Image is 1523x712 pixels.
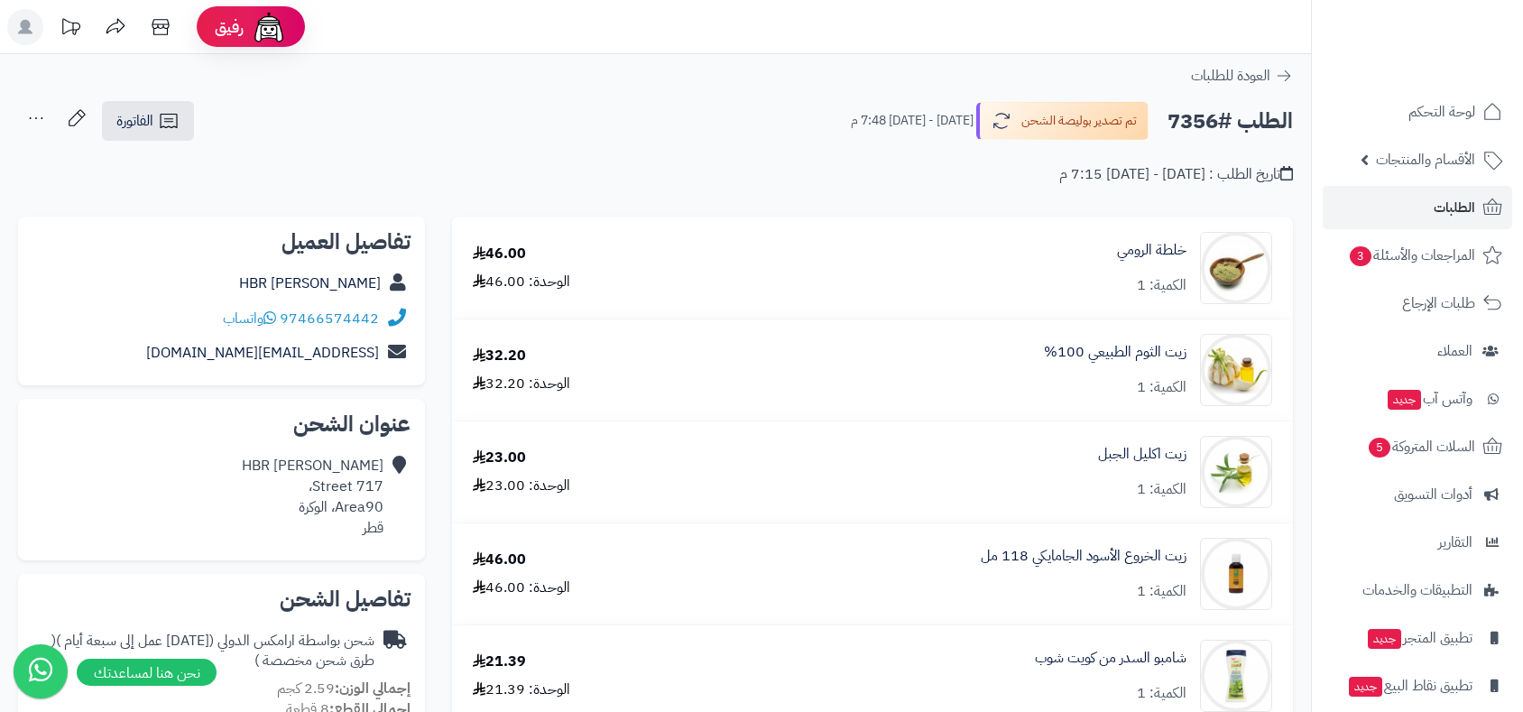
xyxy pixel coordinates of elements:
[473,448,526,468] div: 23.00
[239,273,381,294] a: HBR [PERSON_NAME]
[1323,616,1512,660] a: تطبيق المتجرجديد
[1191,65,1270,87] span: العودة للطلبات
[473,244,526,264] div: 46.00
[1323,521,1512,564] a: التقارير
[32,413,411,435] h2: عنوان الشحن
[223,308,276,329] a: واتساب
[242,456,383,538] div: HBR [PERSON_NAME] Street 717، Area90، الوكرة قطر
[851,112,974,130] small: [DATE] - [DATE] 7:48 م
[1191,65,1293,87] a: العودة للطلبات
[1437,338,1472,364] span: العملاء
[1044,342,1186,363] a: زيت الثوم الطبيعي 100%
[1323,90,1512,134] a: لوحة التحكم
[1350,246,1371,266] span: 3
[1201,640,1271,712] img: 1670225940-%D8%B4%D8%A7%D9%85%D8%A8%D9%88-%D8%A7%D9%84%D8%B3%D8%AF%D8%B1-%D9%85%D9%86-%D9%83%D9%8...
[1201,538,1271,610] img: 1708964547-%D8%B2%D9%8A%D8%AA-%D8%A7%D9%84%D8%AE%D8%B1%D9%88%D8%B9-%D8%A7%D9%84%D8%A7%D8%B3%D9%88...
[1438,530,1472,555] span: التقارير
[473,346,526,366] div: 32.20
[1137,479,1186,500] div: الكمية: 1
[1137,275,1186,296] div: الكمية: 1
[1434,195,1475,220] span: الطلبات
[1388,390,1421,410] span: جديد
[1347,673,1472,698] span: تطبيق نقاط البيع
[1323,569,1512,612] a: التطبيقات والخدمات
[473,652,526,672] div: 21.39
[1402,291,1475,316] span: طلبات الإرجاع
[1137,581,1186,602] div: الكمية: 1
[1323,377,1512,421] a: وآتس آبجديد
[215,16,244,38] span: رفيق
[1323,234,1512,277] a: المراجعات والأسئلة3
[473,680,570,700] div: الوحدة: 21.39
[1035,648,1186,669] a: شامبو السدر من كويت شوب
[1117,240,1186,261] a: خلطة الرومي
[473,374,570,394] div: الوحدة: 32.20
[1386,386,1472,411] span: وآتس آب
[1098,444,1186,465] a: زيت اكليل الجبل
[981,546,1186,567] a: زيت الخروع الأسود الجامايكي 118 مل
[1348,243,1475,268] span: المراجعات والأسئلة
[51,630,374,672] span: ( طرق شحن مخصصة )
[335,678,411,699] strong: إجمالي الوزن:
[1376,147,1475,172] span: الأقسام والمنتجات
[1323,282,1512,325] a: طلبات الإرجاع
[1323,664,1512,707] a: تطبيق نقاط البيعجديد
[146,342,379,364] a: [EMAIL_ADDRESS][DOMAIN_NAME]
[1367,434,1475,459] span: السلات المتروكة
[473,272,570,292] div: الوحدة: 46.00
[32,588,411,610] h2: تفاصيل الشحن
[1323,186,1512,229] a: الطلبات
[1137,377,1186,398] div: الكمية: 1
[473,476,570,496] div: الوحدة: 23.00
[1362,578,1472,603] span: التطبيقات والخدمات
[1366,625,1472,651] span: تطبيق المتجر
[280,308,379,329] a: 97466574442
[976,102,1149,140] button: تم تصدير بوليصة الشحن
[1323,473,1512,516] a: أدوات التسويق
[1400,51,1506,88] img: logo-2.png
[1323,425,1512,468] a: السلات المتروكة5
[102,101,194,141] a: الفاتورة
[116,110,153,132] span: الفاتورة
[1408,99,1475,125] span: لوحة التحكم
[251,9,287,45] img: ai-face.png
[1349,677,1382,697] span: جديد
[1201,334,1271,406] img: 50388c8c104b37eb8c45bb989bc3135bcaa-90x90.jpeg
[1394,482,1472,507] span: أدوات التسويق
[473,578,570,598] div: الوحدة: 46.00
[1201,436,1271,508] img: 5094844f7f91a2643e866070d4af28257a7-90x90.jpeg
[1368,629,1401,649] span: جديد
[48,9,93,50] a: تحديثات المنصة
[32,231,411,253] h2: تفاصيل العميل
[1369,438,1390,458] span: 5
[473,550,526,570] div: 46.00
[1137,683,1186,704] div: الكمية: 1
[1059,164,1293,185] div: تاريخ الطلب : [DATE] - [DATE] 7:15 م
[1168,103,1293,140] h2: الطلب #7356
[32,631,374,672] div: شحن بواسطة ارامكس الدولي ([DATE] عمل إلى سبعة أيام )
[1201,232,1271,304] img: 166b87cd8b726fe4800243675c9954ab06d-90x90.jpeg
[277,678,411,699] small: 2.59 كجم
[1323,329,1512,373] a: العملاء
